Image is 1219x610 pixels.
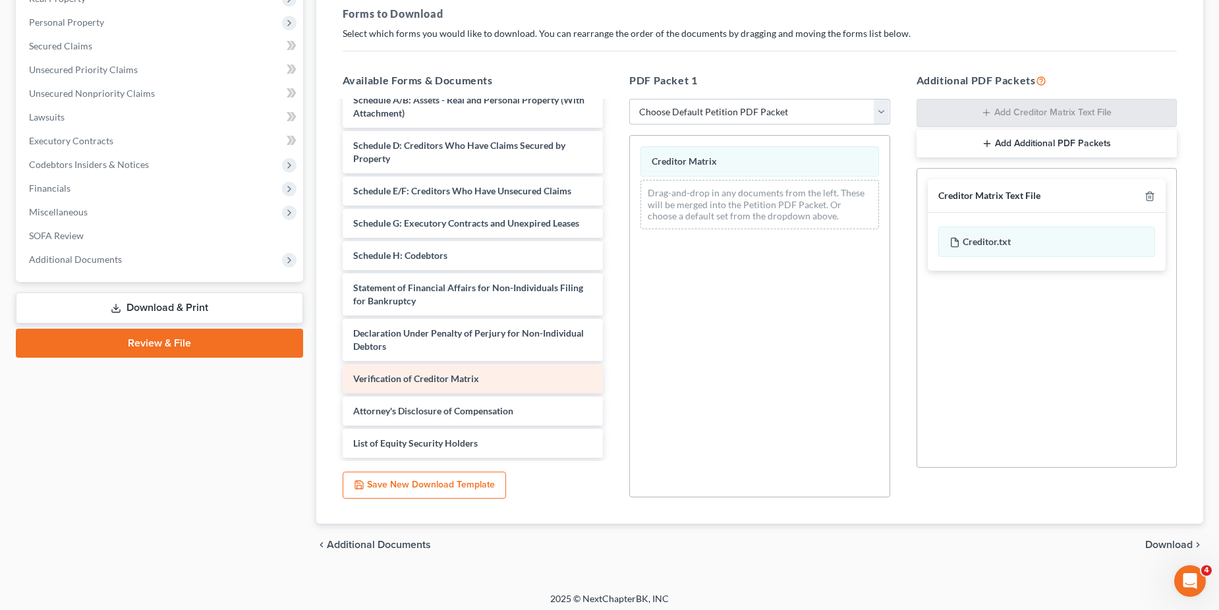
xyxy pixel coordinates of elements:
span: Declaration Under Penalty of Perjury for Non-Individual Debtors [353,327,584,352]
span: Secured Claims [29,40,92,51]
h5: Available Forms & Documents [343,72,604,88]
a: Executory Contracts [18,129,303,153]
span: Schedule H: Codebtors [353,250,447,261]
h5: Forms to Download [343,6,1177,22]
span: Verification of Creditor Matrix [353,373,479,384]
span: Lawsuits [29,111,65,123]
span: Schedule G: Executory Contracts and Unexpired Leases [353,217,579,229]
iframe: Intercom live chat [1174,565,1206,597]
div: Creditor Matrix Text File [938,190,1040,202]
span: Schedule D: Creditors Who Have Claims Secured by Property [353,140,565,164]
a: SOFA Review [18,224,303,248]
span: Executory Contracts [29,135,113,146]
a: Lawsuits [18,105,303,129]
span: Attorney's Disclosure of Compensation [353,405,513,416]
button: Add Creditor Matrix Text File [917,99,1177,128]
span: Download [1145,540,1193,550]
a: Review & File [16,329,303,358]
span: Unsecured Priority Claims [29,64,138,75]
div: Creditor.txt [938,227,1156,257]
a: Unsecured Priority Claims [18,58,303,82]
span: Creditor Matrix [652,155,717,167]
span: List of Equity Security Holders [353,437,478,449]
span: Unsecured Nonpriority Claims [29,88,155,99]
span: Miscellaneous [29,206,88,217]
button: Download chevron_right [1145,540,1203,550]
span: Statement of Financial Affairs for Non-Individuals Filing for Bankruptcy [353,282,583,306]
button: Add Additional PDF Packets [917,130,1177,157]
i: chevron_left [316,540,327,550]
a: Unsecured Nonpriority Claims [18,82,303,105]
div: Drag-and-drop in any documents from the left. These will be merged into the Petition PDF Packet. ... [640,180,879,229]
span: SOFA Review [29,230,84,241]
a: chevron_left Additional Documents [316,540,431,550]
button: Save New Download Template [343,472,506,499]
h5: PDF Packet 1 [629,72,890,88]
span: Schedule A/B: Assets - Real and Personal Property (With Attachment) [353,94,584,119]
span: Codebtors Insiders & Notices [29,159,149,170]
span: Additional Documents [29,254,122,265]
p: Select which forms you would like to download. You can rearrange the order of the documents by dr... [343,27,1177,40]
a: Secured Claims [18,34,303,58]
a: Download & Print [16,292,303,323]
h5: Additional PDF Packets [917,72,1177,88]
span: 4 [1201,565,1212,576]
span: Financials [29,182,71,194]
i: chevron_right [1193,540,1203,550]
span: Additional Documents [327,540,431,550]
span: Personal Property [29,16,104,28]
span: Schedule E/F: Creditors Who Have Unsecured Claims [353,185,571,196]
